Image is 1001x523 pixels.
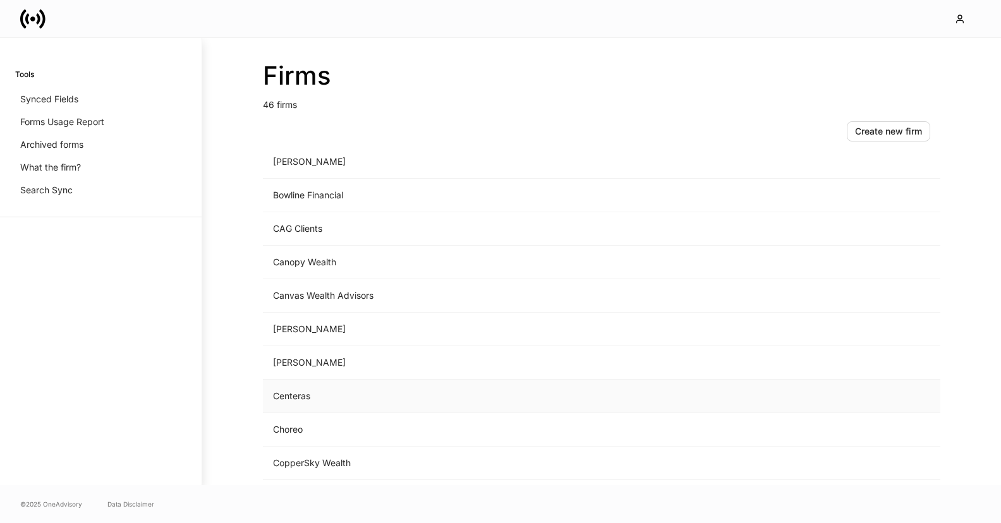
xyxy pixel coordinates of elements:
[263,313,731,346] td: [PERSON_NAME]
[107,499,154,509] a: Data Disclaimer
[263,413,731,447] td: Choreo
[263,380,731,413] td: Centeras
[263,91,940,111] p: 46 firms
[263,145,731,179] td: [PERSON_NAME]
[263,61,940,91] h2: Firms
[15,179,186,201] a: Search Sync
[263,179,731,212] td: Bowline Financial
[15,156,186,179] a: What the firm?
[263,480,731,514] td: [PERSON_NAME]
[263,346,731,380] td: [PERSON_NAME]
[15,111,186,133] a: Forms Usage Report
[15,133,186,156] a: Archived forms
[263,212,731,246] td: CAG Clients
[263,279,731,313] td: Canvas Wealth Advisors
[263,447,731,480] td: CopperSky Wealth
[15,68,34,80] h6: Tools
[15,88,186,111] a: Synced Fields
[20,161,81,174] p: What the firm?
[847,121,930,141] button: Create new firm
[20,499,82,509] span: © 2025 OneAdvisory
[263,246,731,279] td: Canopy Wealth
[20,184,73,196] p: Search Sync
[855,127,922,136] div: Create new firm
[20,93,78,105] p: Synced Fields
[20,116,104,128] p: Forms Usage Report
[20,138,83,151] p: Archived forms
